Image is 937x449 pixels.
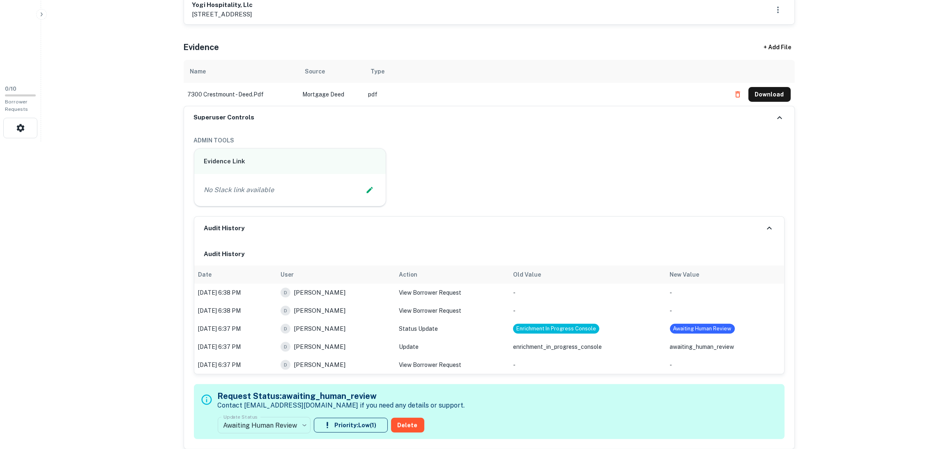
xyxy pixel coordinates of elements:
th: User [276,266,395,284]
h6: Evidence Link [204,157,376,166]
div: D [281,360,290,370]
label: Update Status [223,413,258,420]
span: Awaiting Human Review [670,325,735,333]
td: - [666,356,784,374]
td: - [666,302,784,320]
p: [PERSON_NAME] [294,324,345,334]
button: Delete file [730,88,745,101]
button: Delete [391,418,424,433]
td: [DATE] 6:37 PM [194,320,277,338]
td: Update [395,338,509,356]
button: Priority:Low(1) [314,418,388,433]
th: Type [364,60,726,83]
div: Name [190,66,206,76]
th: Action [395,266,509,284]
h6: Superuser Controls [194,113,255,122]
td: [DATE] 6:38 PM [194,284,277,302]
h6: Audit History [204,250,774,259]
td: View Borrower Request [395,284,509,302]
div: D [281,342,290,352]
p: No Slack link available [204,185,274,195]
p: [PERSON_NAME] [294,342,345,352]
div: Source [305,66,325,76]
td: 7300 crestmount - deed.pdf [184,83,299,106]
td: - [509,302,666,320]
div: scrollable content [184,60,795,106]
td: - [666,284,784,302]
div: Awaiting Human Review [218,414,311,437]
th: Date [194,266,277,284]
div: D [281,324,290,334]
p: [PERSON_NAME] [294,360,345,370]
th: Name [184,60,299,83]
div: D [281,306,290,316]
td: Status Update [395,320,509,338]
td: - [509,284,666,302]
p: [PERSON_NAME] [294,306,345,316]
th: New Value [666,266,784,284]
button: Edit Slack Link [364,184,376,196]
td: View Borrower Request [395,302,509,320]
span: 0 / 10 [5,86,16,92]
td: - [509,356,666,374]
td: [DATE] 6:37 PM [194,338,277,356]
div: D [281,288,290,298]
td: enrichment_in_progress_console [509,338,666,356]
h5: Request Status: awaiting_human_review [218,390,465,402]
td: Mortgage Deed [299,83,364,106]
td: View Borrower Request [395,356,509,374]
iframe: Chat Widget [896,383,937,423]
div: Type [371,66,385,76]
h6: ADMIN TOOLS [194,136,785,145]
td: [DATE] 6:37 PM [194,356,277,374]
h6: yogi hospitality, llc [192,0,253,10]
h6: Audit History [204,224,245,233]
button: Download [748,87,791,102]
th: Source [299,60,364,83]
td: awaiting_human_review [666,338,784,356]
span: Enrichment In Progress Console [513,325,599,333]
th: Old Value [509,266,666,284]
span: Borrower Requests [5,99,28,112]
div: + Add File [749,40,806,55]
h5: Evidence [184,41,219,53]
p: Contact [EMAIL_ADDRESS][DOMAIN_NAME] if you need any details or support. [218,401,465,410]
td: [DATE] 6:38 PM [194,302,277,320]
td: pdf [364,83,726,106]
p: [PERSON_NAME] [294,288,345,298]
p: [STREET_ADDRESS] [192,9,253,19]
